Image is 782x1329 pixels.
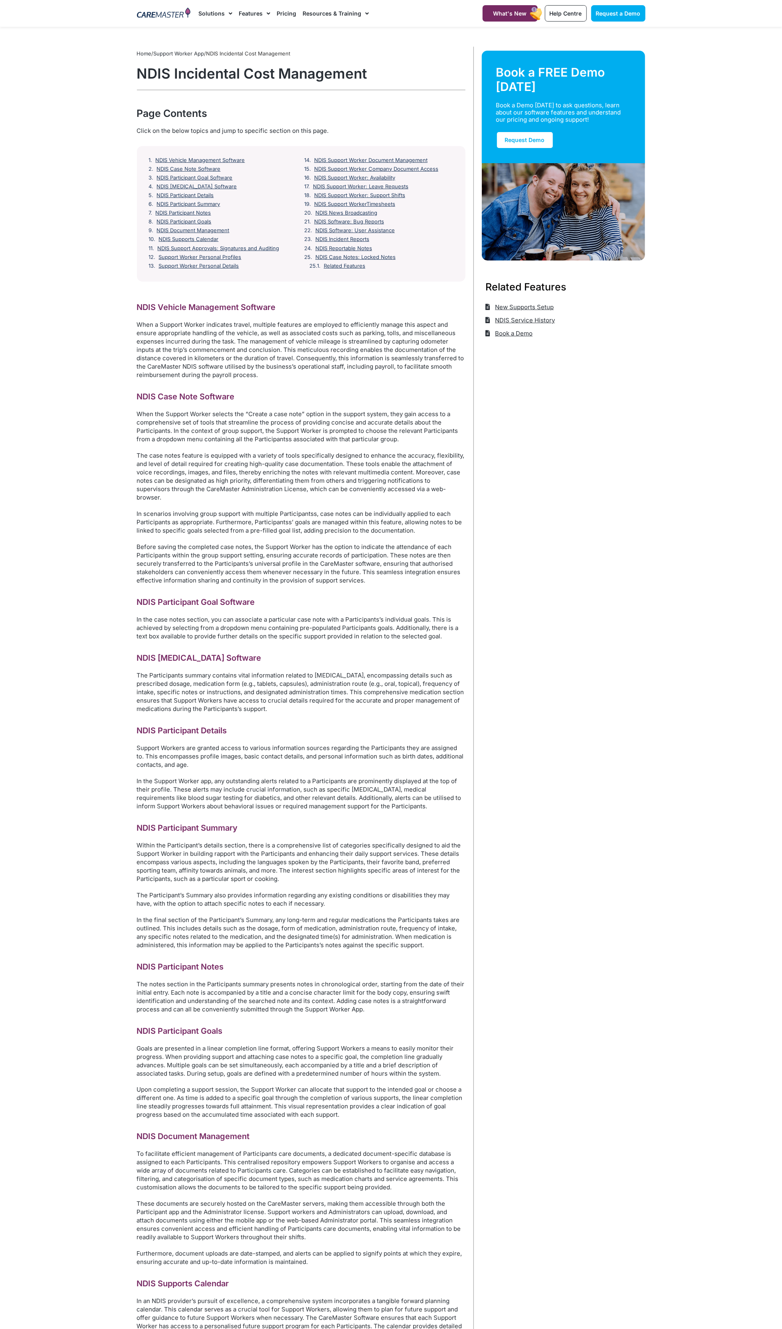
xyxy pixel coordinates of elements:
[137,1200,465,1242] p: These documents are securely hosted on the CareMaster servers, making them accessible through bot...
[157,184,237,190] a: NDIS [MEDICAL_DATA] Software
[137,1086,465,1119] p: Upon completing a support session, the Support Worker can allocate that support to the intended g...
[156,157,245,164] a: NDIS Vehicle Management Software
[315,254,396,261] a: NDIS Case Notes: Locked Notes
[315,236,369,243] a: NDIS Incident Reports
[154,50,204,57] a: Support Worker App
[158,245,279,252] a: NDIS Support Approvals: Signatures and Auditing
[493,327,533,340] span: Book a Demo
[137,509,465,535] p: In scenarios involving group support with multiple Participantss, case notes can be individually ...
[137,841,465,883] p: Within the Participant’s details section, there is a comprehensive list of categories specificall...
[545,5,587,22] a: Help Centre
[496,65,631,94] div: Book a FREE Demo [DATE]
[137,1044,465,1078] p: Goals are presented in a linear completion line format, offering Support Workers a means to easil...
[137,1279,465,1289] h2: NDIS Supports Calendar
[493,300,554,314] span: New Supports Setup
[157,166,221,172] a: NDIS Case Note Software
[137,302,465,312] h2: NDIS Vehicle Management Software
[596,10,641,17] span: Request a Demo
[157,219,212,225] a: NDIS Participant Goals
[137,744,465,769] p: Support Workers are granted access to various information sources regarding the Participants they...
[159,263,239,269] a: Support Worker Personal Details
[315,227,395,234] a: NDIS Software: User Assistance
[137,65,465,82] h1: NDIS Incidental Cost Management
[137,320,465,379] p: When a Support Worker indicates travel, multiple features are employed to efficiently manage this...
[137,1250,465,1266] p: Furthermore, document uploads are date-stamped, and alerts can be applied to signify points at wh...
[137,543,465,585] p: Before saving the completed case notes, the Support Worker has the option to indicate the attenda...
[493,314,555,327] span: NDIS Service History
[137,8,191,20] img: CareMaster Logo
[591,5,645,22] a: Request a Demo
[486,327,533,340] a: Book a Demo
[314,219,384,225] a: NDIS Software: Bug Reports
[314,175,395,181] a: NDIS Support Worker: Availability
[550,10,582,17] span: Help Centre
[314,201,395,207] a: NDIS Support WorkerTimesheets
[137,725,465,736] h2: NDIS Participant Details
[137,823,465,833] h2: NDIS Participant Summary
[505,136,545,143] span: Request Demo
[137,50,291,57] span: / /
[137,980,465,1013] p: The notes section in the Participants summary presents notes in chronological order, starting fro...
[486,300,554,314] a: New Supports Setup
[314,192,405,199] a: NDIS Support Worker: Support Shifts
[137,891,465,908] p: The Participant’s Summary also provides information regarding any existing conditions or disabili...
[486,280,641,294] h3: Related Features
[137,50,152,57] a: Home
[137,962,465,972] h2: NDIS Participant Notes
[137,1150,465,1192] p: To facilitate efficient management of Participants care documents, a dedicated document-specific ...
[137,777,465,810] p: In the Support Worker app, any outstanding alerts related to a Participants are prominently displ...
[137,615,465,640] p: In the case notes section, you can associate a particular case note with a Participants’s individ...
[137,671,465,713] p: The Participants summary contains vital information related to [MEDICAL_DATA], encompassing detai...
[137,106,465,120] div: Page Contents
[157,175,233,181] a: NDIS Participant Goal Software
[313,184,408,190] a: NDIS Support Worker: Leave Requests
[159,236,219,243] a: NDIS Supports Calendar
[137,1132,465,1142] h2: NDIS Document Management
[314,157,428,164] a: NDIS Support Worker Document Management
[137,916,465,949] p: In the final section of the Participant’s Summary, any long-term and regular medications the Part...
[482,163,645,261] img: Support Worker and NDIS Participant out for a coffee.
[159,254,242,261] a: Support Worker Personal Profiles
[137,1026,465,1036] h2: NDIS Participant Goals
[324,263,365,269] a: Related Features
[483,5,538,22] a: What's New
[314,166,438,172] a: NDIS Support Worker Company Document Access
[486,314,555,327] a: NDIS Service History
[157,227,230,234] a: NDIS Document Management
[315,210,377,216] a: NDIS News Broadcasting
[157,192,214,199] a: NDIS Participant Details
[137,653,465,663] h2: NDIS [MEDICAL_DATA] Software
[137,410,465,443] p: When the Support Worker selects the “Create a case note” option in the support system, they gain ...
[137,391,465,402] h2: NDIS Case Note Software
[206,50,291,57] span: NDIS Incidental Cost Management
[496,102,622,123] div: Book a Demo [DATE] to ask questions, learn about our software features and understand our pricing...
[496,131,554,149] a: Request Demo
[157,201,220,207] a: NDIS Participant Summary
[137,597,465,607] h2: NDIS Participant Goal Software
[137,126,465,135] div: Click on the below topics and jump to specific section on this page.
[315,245,372,252] a: NDIS Reportable Notes
[493,10,527,17] span: What's New
[156,210,211,216] a: NDIS Participant Notes
[137,451,465,502] p: The case notes feature is equipped with a variety of tools specifically designed to enhance the a...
